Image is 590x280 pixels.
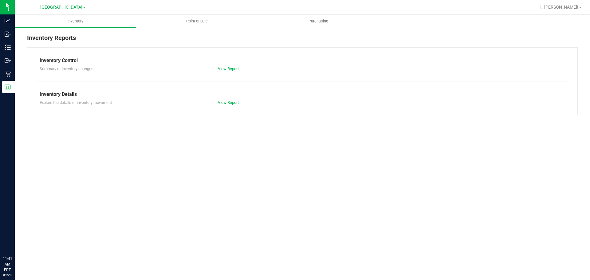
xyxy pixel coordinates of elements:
[136,15,258,28] a: Point of Sale
[40,66,93,71] span: Summary of inventory changes
[40,57,565,64] div: Inventory Control
[178,18,216,24] span: Point of Sale
[6,231,25,249] iframe: Resource center
[40,5,82,10] span: [GEOGRAPHIC_DATA]
[3,273,12,277] p: 09/28
[258,15,379,28] a: Purchasing
[15,15,136,28] a: Inventory
[40,100,112,105] span: Explore the details of inventory movement
[3,256,12,273] p: 11:41 AM EDT
[5,71,11,77] inline-svg: Retail
[218,66,239,71] a: View Report
[40,91,565,98] div: Inventory Details
[5,84,11,90] inline-svg: Reports
[5,44,11,50] inline-svg: Inventory
[27,33,578,47] div: Inventory Reports
[5,31,11,37] inline-svg: Inbound
[5,18,11,24] inline-svg: Analytics
[300,18,336,24] span: Purchasing
[218,100,239,105] a: View Report
[538,5,578,10] span: Hi, [PERSON_NAME]!
[5,57,11,64] inline-svg: Outbound
[59,18,92,24] span: Inventory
